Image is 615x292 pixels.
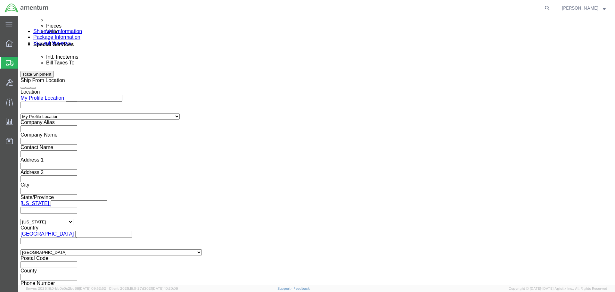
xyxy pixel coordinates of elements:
a: Support [277,287,293,290]
span: Copyright © [DATE]-[DATE] Agistix Inc., All Rights Reserved [509,286,607,291]
span: Client: 2025.18.0-27d3021 [109,287,178,290]
span: [DATE] 09:52:52 [79,287,106,290]
span: Ernesto Garcia [562,4,598,12]
img: logo [4,3,49,13]
button: [PERSON_NAME] [562,4,606,12]
iframe: FS Legacy Container [18,16,615,285]
span: [DATE] 10:20:09 [152,287,178,290]
span: Server: 2025.18.0-bb0e0c2bd68 [26,287,106,290]
a: Feedback [293,287,310,290]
